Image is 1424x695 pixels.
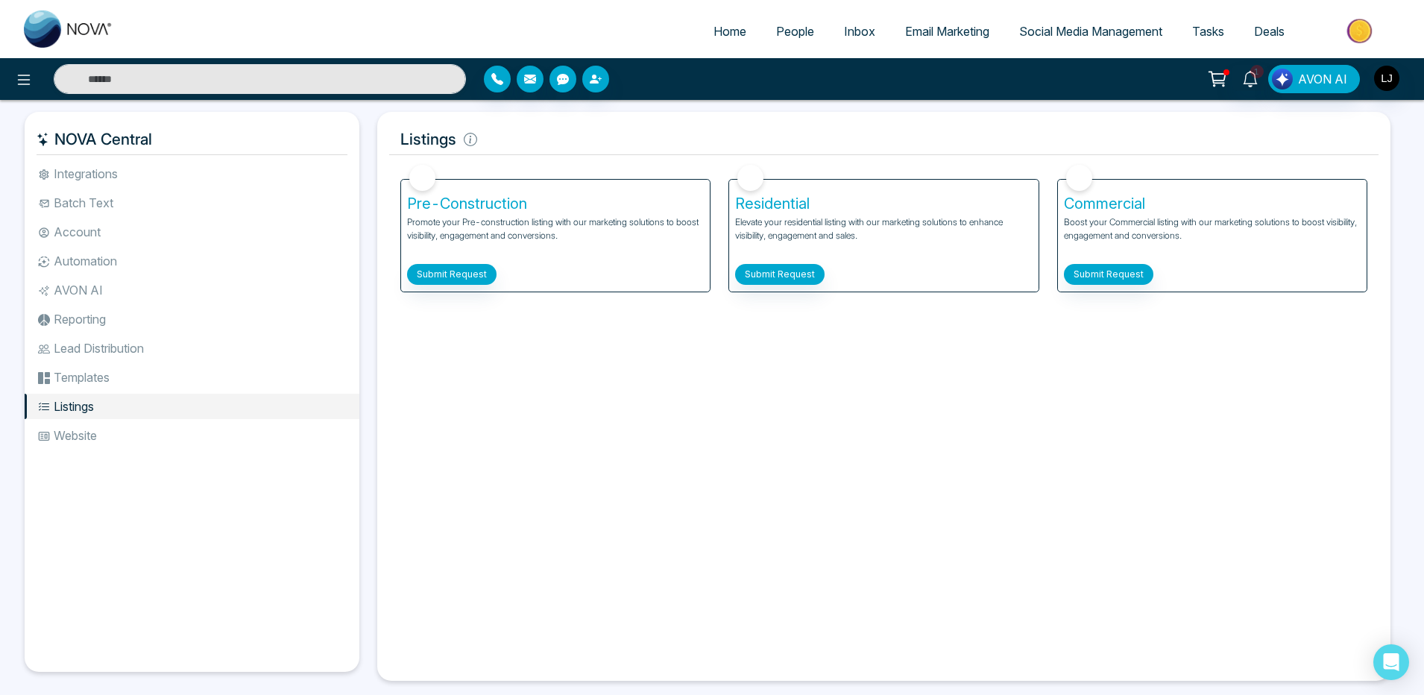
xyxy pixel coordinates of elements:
[1254,24,1285,39] span: Deals
[713,24,746,39] span: Home
[1272,69,1293,89] img: Lead Flow
[407,264,497,285] button: Submit Request
[1192,24,1224,39] span: Tasks
[1307,14,1415,48] img: Market-place.gif
[699,17,761,45] a: Home
[737,165,763,191] img: Residential
[1250,65,1264,78] span: 1
[1373,644,1409,680] div: Open Intercom Messenger
[407,216,704,257] p: Promote your Pre-construction listing with our marketing solutions to boost visibility, engagemen...
[1298,70,1347,88] span: AVON AI
[25,190,359,216] li: Batch Text
[1374,66,1399,91] img: User Avatar
[1064,264,1153,285] button: Submit Request
[25,423,359,448] li: Website
[409,165,435,191] img: Pre-Construction
[1232,65,1268,91] a: 1
[735,264,825,285] button: Submit Request
[1004,17,1177,45] a: Social Media Management
[735,216,1032,257] p: Elevate your residential listing with our marketing solutions to enhance visibility, engagement a...
[1064,195,1361,213] h5: Commercial
[1239,17,1299,45] a: Deals
[389,124,1379,155] h5: Listings
[407,195,704,213] h5: Pre-Construction
[24,10,113,48] img: Nova CRM Logo
[1019,24,1162,39] span: Social Media Management
[1268,65,1360,93] button: AVON AI
[890,17,1004,45] a: Email Marketing
[25,394,359,419] li: Listings
[25,219,359,245] li: Account
[761,17,829,45] a: People
[905,24,989,39] span: Email Marketing
[25,161,359,186] li: Integrations
[776,24,814,39] span: People
[25,277,359,303] li: AVON AI
[829,17,890,45] a: Inbox
[25,336,359,361] li: Lead Distribution
[735,195,1032,213] h5: Residential
[37,124,347,155] h5: NOVA Central
[25,365,359,390] li: Templates
[844,24,875,39] span: Inbox
[25,248,359,274] li: Automation
[1064,216,1361,257] p: Boost your Commercial listing with our marketing solutions to boost visibility, engagement and co...
[1066,165,1092,191] img: Commercial
[25,306,359,332] li: Reporting
[1177,17,1239,45] a: Tasks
